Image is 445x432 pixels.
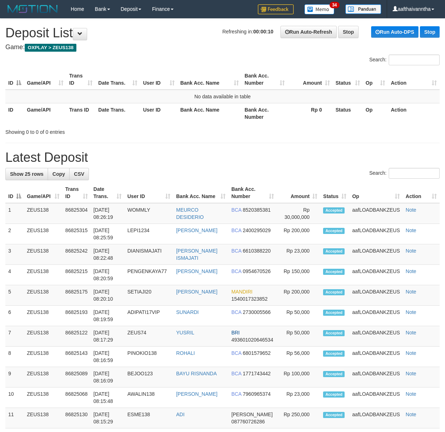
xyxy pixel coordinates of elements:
[345,4,381,14] img: panduan.png
[5,408,24,428] td: 11
[323,310,345,316] span: Accepted
[277,347,320,367] td: Rp 56,000
[173,183,228,203] th: Bank Acc. Name: activate to sort column ascending
[288,103,333,123] th: Rp 0
[349,367,403,388] td: aafLOADBANKZEUS
[24,69,66,90] th: Game/API: activate to sort column ascending
[124,285,173,306] td: SETIAJI20
[349,388,403,408] td: aafLOADBANKZEUS
[176,227,217,233] a: [PERSON_NAME]
[403,183,440,203] th: Action: activate to sort column ascending
[5,26,440,40] h1: Deposit List
[231,419,265,424] span: Copy 087760726286 to clipboard
[5,388,24,408] td: 10
[62,203,90,224] td: 86825304
[277,183,320,203] th: Amount: activate to sort column ascending
[242,103,288,123] th: Bank Acc. Number
[363,69,388,90] th: Op: activate to sort column ascending
[277,265,320,285] td: Rp 150,000
[66,69,95,90] th: Trans ID: activate to sort column ascending
[243,248,271,254] span: Copy 6610388220 to clipboard
[243,309,271,315] span: Copy 2730005566 to clipboard
[406,268,416,274] a: Note
[24,183,62,203] th: Game/API: activate to sort column ascending
[124,347,173,367] td: PINOKIO138
[369,55,440,65] label: Search:
[406,330,416,335] a: Note
[24,388,62,408] td: ZEUS138
[231,248,241,254] span: BCA
[406,248,416,254] a: Note
[323,207,345,213] span: Accepted
[349,347,403,367] td: aafLOADBANKZEUS
[231,207,241,213] span: BCA
[231,412,273,417] span: [PERSON_NAME]
[124,265,173,285] td: PENGENKAYA77
[177,69,242,90] th: Bank Acc. Name: activate to sort column ascending
[52,171,65,177] span: Copy
[323,289,345,295] span: Accepted
[5,265,24,285] td: 4
[176,248,217,261] a: [PERSON_NAME] ISMAJATI
[243,207,271,213] span: Copy 8520385381 to clipboard
[231,309,241,315] span: BCA
[24,103,66,123] th: Game/API
[24,244,62,265] td: ZEUS138
[228,183,277,203] th: Bank Acc. Number: activate to sort column ascending
[124,224,173,244] td: LEPI1234
[243,371,271,376] span: Copy 1771743442 to clipboard
[24,326,62,347] td: ZEUS138
[258,4,294,14] img: Feedback.jpg
[406,412,416,417] a: Note
[280,26,337,38] a: Run Auto-Refresh
[231,296,268,302] span: Copy 1540017323852 to clipboard
[231,289,252,295] span: MANDIRI
[176,391,217,397] a: [PERSON_NAME]
[5,285,24,306] td: 5
[124,183,173,203] th: User ID: activate to sort column ascending
[176,350,195,356] a: ROHALI
[5,326,24,347] td: 7
[222,29,273,34] span: Refreshing in:
[330,2,339,8] span: 34
[388,69,440,90] th: Action: activate to sort column ascending
[24,224,62,244] td: ZEUS138
[323,248,345,254] span: Accepted
[277,285,320,306] td: Rp 200,000
[91,306,125,326] td: [DATE] 08:19:59
[323,371,345,377] span: Accepted
[62,183,90,203] th: Trans ID: activate to sort column ascending
[242,69,288,90] th: Bank Acc. Number: activate to sort column ascending
[288,69,333,90] th: Amount: activate to sort column ascending
[177,103,242,123] th: Bank Acc. Name
[231,371,241,376] span: BCA
[406,309,416,315] a: Note
[277,224,320,244] td: Rp 200,000
[124,244,173,265] td: DIANISMAJATI
[5,168,48,180] a: Show 25 rows
[231,350,241,356] span: BCA
[277,244,320,265] td: Rp 23,000
[66,103,95,123] th: Trans ID
[338,26,359,38] a: Stop
[349,265,403,285] td: aafLOADBANKZEUS
[62,306,90,326] td: 86825193
[62,347,90,367] td: 86825143
[25,44,76,52] span: OXPLAY > ZEUS138
[91,224,125,244] td: [DATE] 08:25:59
[62,367,90,388] td: 86825089
[231,391,241,397] span: BCA
[363,103,388,123] th: Op
[5,4,60,14] img: MOTION_logo.png
[176,207,204,220] a: MEURCO DESIDERIO
[140,103,177,123] th: User ID
[91,265,125,285] td: [DATE] 08:20:59
[406,350,416,356] a: Note
[95,69,140,90] th: Date Trans.: activate to sort column ascending
[304,4,335,14] img: Button%20Memo.svg
[176,371,217,376] a: BAYU RISNANDA
[62,408,90,428] td: 86825130
[91,183,125,203] th: Date Trans.: activate to sort column ascending
[24,265,62,285] td: ZEUS138
[62,244,90,265] td: 86825242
